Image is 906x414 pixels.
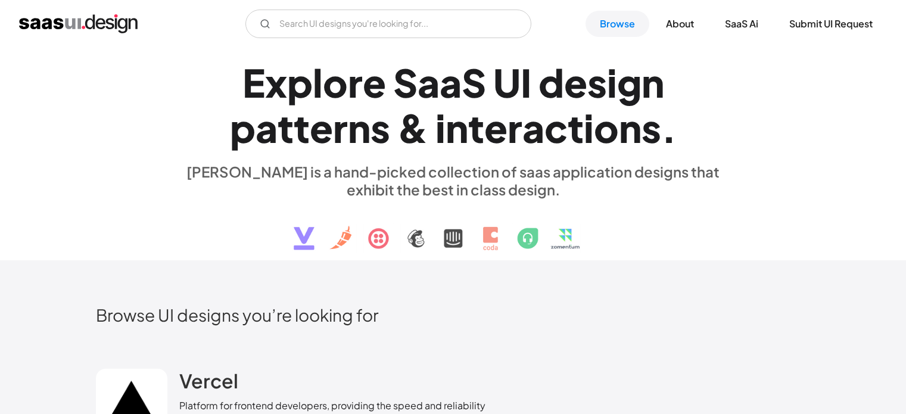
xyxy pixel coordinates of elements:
[371,105,390,151] div: s
[310,105,333,151] div: e
[652,11,708,37] a: About
[418,60,440,105] div: a
[711,11,773,37] a: SaaS Ai
[508,105,522,151] div: r
[661,105,677,151] div: .
[468,105,484,151] div: t
[348,60,363,105] div: r
[294,105,310,151] div: t
[568,105,584,151] div: t
[584,105,594,151] div: i
[544,105,568,151] div: c
[775,11,887,37] a: Submit UI Request
[273,198,634,260] img: text, icon, saas logo
[265,60,287,105] div: x
[393,60,418,105] div: S
[179,369,238,393] h2: Vercel
[179,399,485,413] div: Platform for frontend developers, providing the speed and reliability
[538,60,564,105] div: d
[245,10,531,38] form: Email Form
[587,60,607,105] div: s
[323,60,348,105] div: o
[230,105,256,151] div: p
[484,105,508,151] div: e
[642,60,664,105] div: n
[564,60,587,105] div: e
[619,105,642,151] div: n
[446,105,468,151] div: n
[607,60,617,105] div: i
[96,304,811,325] h2: Browse UI designs you’re looking for
[242,60,265,105] div: E
[521,60,531,105] div: I
[287,60,313,105] div: p
[397,105,428,151] div: &
[363,60,386,105] div: e
[594,105,619,151] div: o
[245,10,531,38] input: Search UI designs you're looking for...
[435,105,446,151] div: i
[179,163,727,198] div: [PERSON_NAME] is a hand-picked collection of saas application designs that exhibit the best in cl...
[348,105,371,151] div: n
[333,105,348,151] div: r
[278,105,294,151] div: t
[19,14,138,33] a: home
[440,60,462,105] div: a
[617,60,642,105] div: g
[586,11,649,37] a: Browse
[522,105,544,151] div: a
[493,60,521,105] div: U
[313,60,323,105] div: l
[462,60,486,105] div: S
[642,105,661,151] div: s
[256,105,278,151] div: a
[179,369,238,399] a: Vercel
[179,60,727,151] h1: Explore SaaS UI design patterns & interactions.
